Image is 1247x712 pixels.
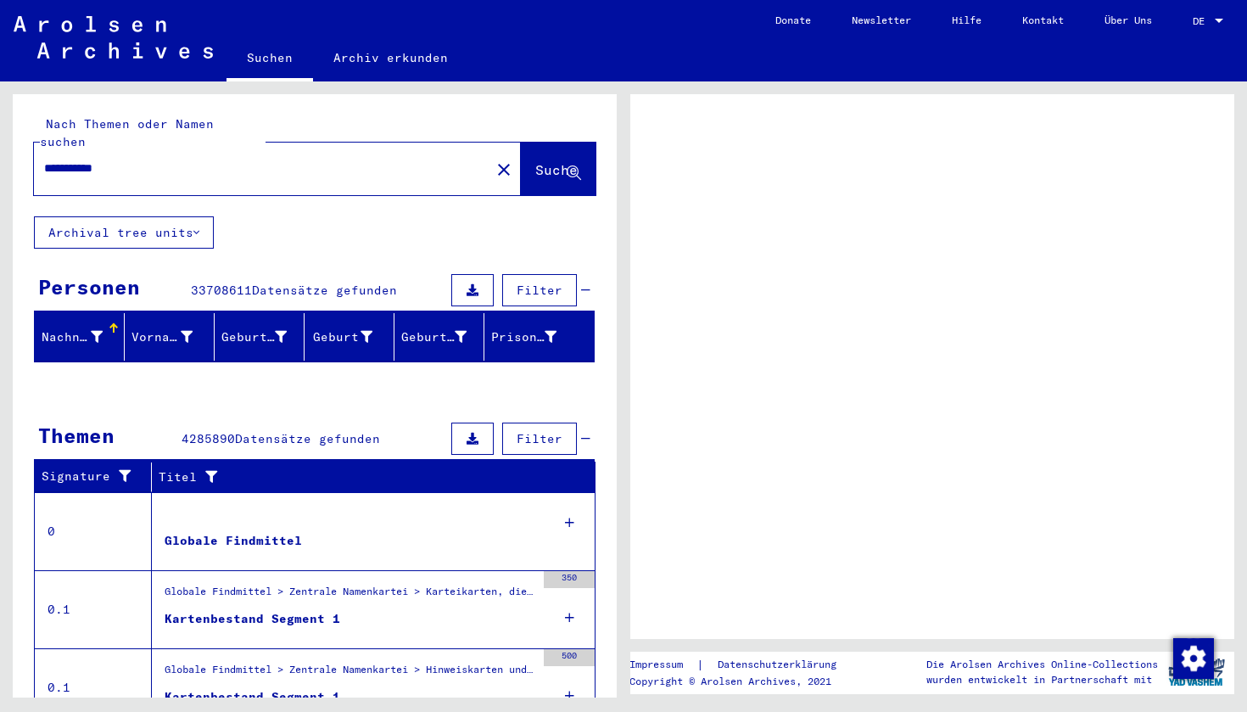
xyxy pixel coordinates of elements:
div: Globale Findmittel [165,532,302,550]
a: Datenschutzerklärung [704,656,857,674]
span: 4285890 [182,431,235,446]
button: Filter [502,274,577,306]
div: Nachname [42,328,103,346]
div: Kartenbestand Segment 1 [165,688,340,706]
mat-header-cell: Geburtsname [215,313,305,361]
mat-header-cell: Geburtsdatum [394,313,484,361]
div: Geburtsdatum [401,328,467,346]
span: Filter [517,431,562,446]
div: Vorname [131,323,214,350]
div: Titel [159,463,579,491]
a: Suchen [226,37,313,81]
div: Geburtsname [221,323,308,350]
div: Prisoner # [491,328,556,346]
div: Geburt‏ [311,328,372,346]
div: Themen [38,420,115,451]
div: 500 [544,649,595,666]
div: Signature [42,463,155,491]
div: | [629,656,857,674]
button: Suche [521,143,596,195]
button: Filter [502,423,577,455]
span: DE [1193,15,1211,27]
div: Personen [38,272,140,302]
mat-icon: close [494,160,514,180]
div: Signature [42,468,138,485]
mat-header-cell: Prisoner # [484,313,594,361]
div: Kartenbestand Segment 1 [165,610,340,628]
p: Copyright © Arolsen Archives, 2021 [629,674,857,689]
img: Arolsen_neg.svg [14,16,213,59]
div: Prisoner # [491,323,578,350]
div: Geburt‏ [311,323,394,350]
img: Zustimmung ändern [1173,638,1214,679]
p: Die Arolsen Archives Online-Collections [926,657,1158,672]
span: Suche [535,161,578,178]
span: Filter [517,283,562,298]
div: Vorname [131,328,193,346]
button: Archival tree units [34,216,214,249]
div: Nachname [42,323,124,350]
div: 350 [544,571,595,588]
div: Geburtsname [221,328,287,346]
mat-header-cell: Nachname [35,313,125,361]
mat-header-cell: Vorname [125,313,215,361]
a: Impressum [629,656,696,674]
td: 0.1 [35,570,152,648]
img: yv_logo.png [1165,651,1228,693]
div: Globale Findmittel > Zentrale Namenkartei > Hinweiskarten und Originale, die in T/D-Fällen aufgef... [165,662,535,686]
div: Geburtsdatum [401,323,488,350]
td: 0 [35,492,152,570]
span: 33708611 [191,283,252,298]
mat-label: Nach Themen oder Namen suchen [40,116,214,149]
div: Titel [159,468,562,486]
mat-header-cell: Geburt‏ [305,313,394,361]
p: wurden entwickelt in Partnerschaft mit [926,672,1158,687]
span: Datensätze gefunden [252,283,397,298]
span: Datensätze gefunden [235,431,380,446]
a: Archiv erkunden [313,37,468,78]
div: Globale Findmittel > Zentrale Namenkartei > Karteikarten, die im Rahmen der sequentiellen Massend... [165,584,535,608]
button: Clear [487,152,521,186]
